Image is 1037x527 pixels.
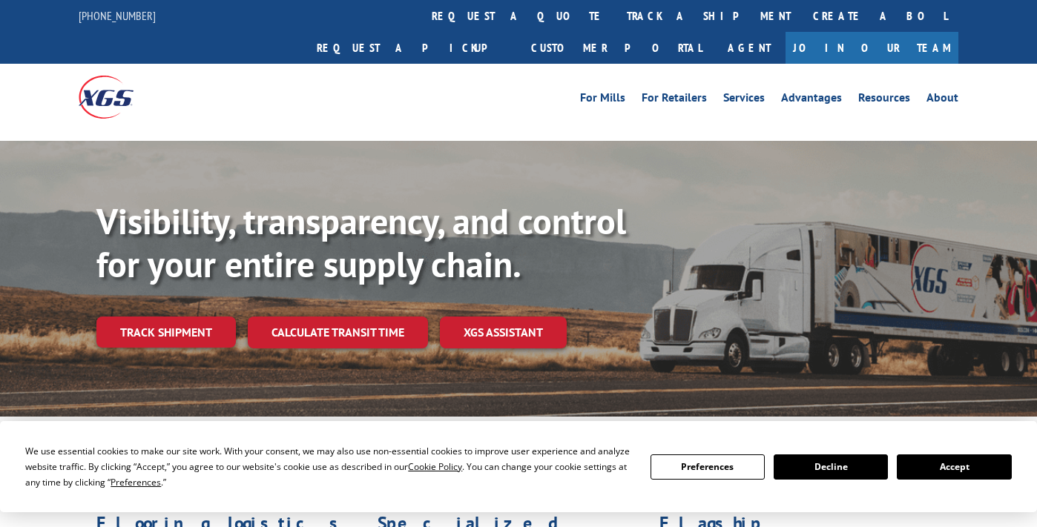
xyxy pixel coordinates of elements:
a: Agent [713,32,786,64]
a: [PHONE_NUMBER] [79,8,156,23]
a: Request a pickup [306,32,520,64]
a: Services [723,92,765,108]
a: Calculate transit time [248,316,428,348]
a: For Retailers [642,92,707,108]
a: Advantages [781,92,842,108]
a: For Mills [580,92,625,108]
button: Decline [774,454,888,480]
a: Join Our Team [786,32,958,64]
a: About [926,92,958,108]
span: Cookie Policy [408,460,462,473]
div: We use essential cookies to make our site work. With your consent, we may also use non-essential ... [25,443,632,490]
button: Accept [897,454,1011,480]
a: XGS ASSISTANT [440,316,567,348]
b: Visibility, transparency, and control for your entire supply chain. [96,198,626,287]
button: Preferences [651,454,765,480]
a: Resources [858,92,910,108]
a: Customer Portal [520,32,713,64]
a: Track shipment [96,316,236,348]
span: Preferences [111,476,161,488]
